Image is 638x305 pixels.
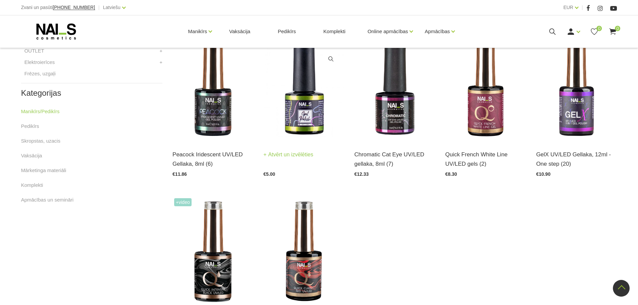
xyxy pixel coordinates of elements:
span: | [98,3,100,12]
a: Komplekti [21,181,43,189]
a: [PHONE_NUMBER] [53,5,95,10]
a: + [159,47,162,55]
span: €12.33 [354,171,369,177]
a: Pedikīrs [272,15,301,48]
a: OUTLET [24,47,44,55]
img: Quick French White Line - īpaši izstrādāta pigmentēta baltā gellaka perfektam franču manikīram.* ... [445,30,526,142]
a: Online apmācības [367,18,408,45]
a: Skropstas, uzacis [21,137,61,145]
a: EUR [563,3,573,11]
a: Atvērt un izvēlēties [264,150,313,159]
span: 0 [596,26,602,31]
a: Manikīrs/Pedikīrs [21,107,60,116]
a: GelX UV/LED Gellaka, 12ml - One step (20) [536,150,617,168]
span: | [582,3,583,12]
span: +Video [174,198,192,206]
img: “Macaroon” kolekcijas gellaka izceļas ar dažāda izmēra krāsainām daļiņām, kas lieliski papildinās... [264,30,344,142]
div: Zvani un pasūti [21,3,95,12]
a: Apmācības un semināri [21,196,74,204]
span: €8.30 [445,171,457,177]
a: Vaksācija [21,152,42,160]
a: Chromatic Cat Eye UV/LED gellaka, 8ml (7) [354,150,435,168]
span: €11.86 [172,171,187,177]
img: Trīs vienā - bāze, tonis, tops (trausliem nagiem vēlams papildus lietot bāzi). Ilgnoturīga un int... [536,30,617,142]
a: Pedikīrs [21,122,39,130]
a: Elektroierīces [24,58,55,66]
img: Hameleona efekta gellakas pārklājums. Intensīvam rezultātam lietot uz melna pamattoņa, tādā veidā... [172,30,253,142]
span: €10.90 [536,171,551,177]
a: Frēzes, uzgaļi [24,70,56,78]
img: Chromatic magnētiskā dizaina gellaka ar smalkām, atstarojošām hroma daļiņām. Izteiksmīgs 4D efekt... [354,30,435,142]
a: + [159,58,162,66]
a: Komplekti [318,15,351,48]
a: Quick French White Line UV/LED gels (2) [445,150,526,168]
a: Vaksācija [224,15,256,48]
span: 0 [615,26,620,31]
span: €5.00 [264,171,275,177]
a: Mārketinga materiāli [21,166,66,174]
a: Peacock Iridescent UV/LED Gellaka, 8ml (6) [172,150,253,168]
a: 0 [590,27,598,36]
a: Apmācības [425,18,450,45]
h2: Kategorijas [21,89,162,97]
a: 0 [609,27,617,36]
a: Latviešu [103,3,121,11]
a: Manikīrs [188,18,207,45]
